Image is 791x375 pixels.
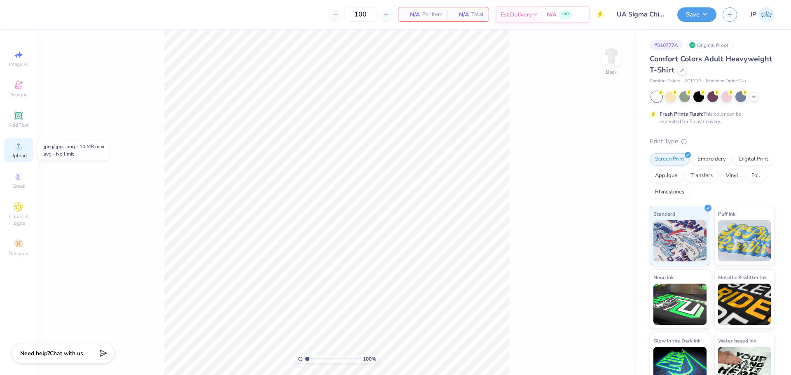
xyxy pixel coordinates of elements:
div: Rhinestones [650,186,690,198]
div: Digital Print [734,153,774,165]
span: Per Item [422,10,442,19]
span: Metallic & Glitter Ink [718,273,767,282]
img: Puff Ink [718,220,771,261]
span: N/A [452,10,469,19]
span: Designs [9,91,28,98]
span: N/A [547,10,557,19]
div: Screen Print [650,153,690,165]
div: .svg - No limit [42,150,104,158]
img: John Paul Torres [758,7,775,23]
span: Upload [10,152,27,159]
span: Comfort Colors [650,78,680,85]
span: Puff Ink [718,210,735,218]
span: Image AI [9,61,28,68]
strong: Fresh Prints Flash: [660,111,703,117]
input: – – [344,7,377,22]
span: Clipart & logos [4,213,33,226]
span: Comfort Colors Adult Heavyweight T-Shirt [650,54,772,75]
div: # 510777A [650,40,683,50]
div: Print Type [650,137,775,146]
span: JP [750,10,756,19]
img: Metallic & Glitter Ink [718,284,771,325]
img: Neon Ink [653,284,707,325]
span: Chat with us. [50,349,84,357]
span: Glow in the Dark Ink [653,336,700,345]
span: FREE [562,12,570,17]
span: Standard [653,210,675,218]
span: Add Text [9,122,28,128]
div: Back [606,68,617,76]
span: # C1717 [684,78,702,85]
input: Untitled Design [611,6,671,23]
img: Standard [653,220,707,261]
div: Embroidery [692,153,731,165]
div: Transfers [685,170,718,182]
div: Original Proof [687,40,733,50]
button: Save [677,7,716,22]
div: This color can be expedited for 5 day delivery. [660,110,761,125]
div: Foil [746,170,765,182]
strong: Need help? [20,349,50,357]
span: Est. Delivery [501,10,532,19]
span: 100 % [363,355,376,363]
a: JP [750,7,775,23]
span: Total [471,10,484,19]
span: Minimum Order: 24 + [706,78,747,85]
div: Applique [650,170,683,182]
span: Neon Ink [653,273,674,282]
div: .jpeg/.jpg, .png - 10 MB max [42,143,104,150]
span: Decorate [9,250,28,257]
span: N/A [403,10,420,19]
span: Greek [12,183,25,189]
div: Vinyl [721,170,744,182]
span: Water based Ink [718,336,756,345]
img: Back [603,48,620,64]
